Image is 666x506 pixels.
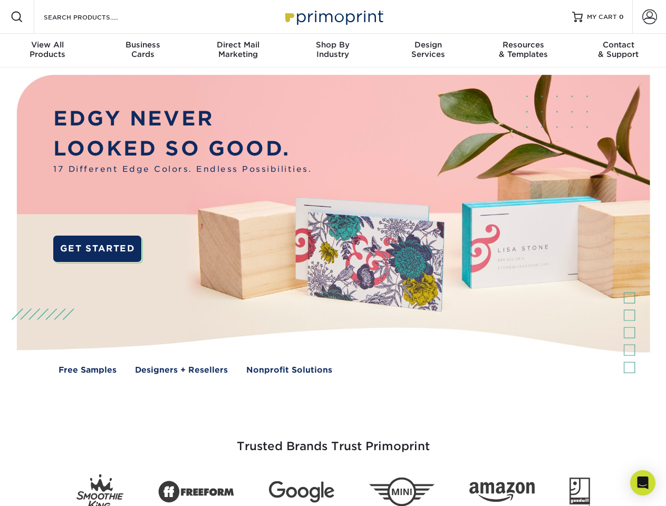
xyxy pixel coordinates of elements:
a: Contact& Support [571,34,666,67]
span: MY CART [587,13,617,22]
span: Contact [571,40,666,50]
div: & Templates [476,40,571,59]
img: Primoprint [281,5,386,28]
iframe: Google Customer Reviews [3,474,90,502]
span: Resources [476,40,571,50]
img: Amazon [469,482,535,502]
a: BusinessCards [95,34,190,67]
p: LOOKED SO GOOD. [53,134,312,164]
span: Shop By [285,40,380,50]
p: EDGY NEVER [53,104,312,134]
span: Design [381,40,476,50]
span: 0 [619,13,624,21]
span: Direct Mail [190,40,285,50]
div: Open Intercom Messenger [630,470,655,495]
h3: Trusted Brands Trust Primoprint [25,414,642,466]
img: Goodwill [570,478,590,506]
span: Business [95,40,190,50]
a: Free Samples [59,364,117,376]
a: DesignServices [381,34,476,67]
div: Cards [95,40,190,59]
a: GET STARTED [53,236,141,262]
div: Marketing [190,40,285,59]
a: Resources& Templates [476,34,571,67]
div: & Support [571,40,666,59]
a: Nonprofit Solutions [246,364,332,376]
span: 17 Different Edge Colors. Endless Possibilities. [53,163,312,176]
a: Shop ByIndustry [285,34,380,67]
div: Industry [285,40,380,59]
div: Services [381,40,476,59]
img: Google [269,481,334,503]
input: SEARCH PRODUCTS..... [43,11,146,23]
a: Direct MailMarketing [190,34,285,67]
a: Designers + Resellers [135,364,228,376]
